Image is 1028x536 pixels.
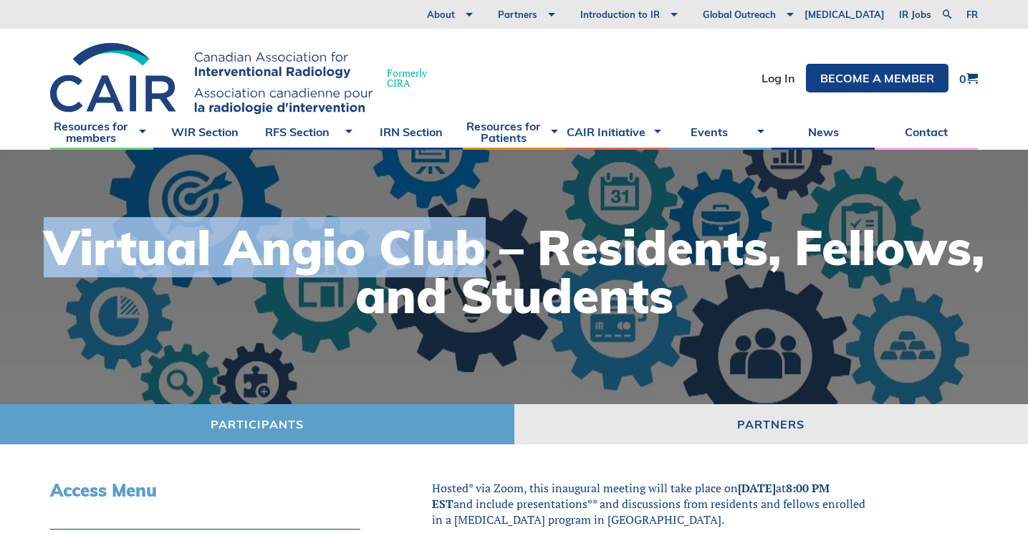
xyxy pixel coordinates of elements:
a: Contact [875,114,978,150]
a: fr [966,10,978,19]
h1: Virtual Angio Club – Residents, Fellows, and Students [14,224,1014,320]
a: Resources for members [50,114,153,150]
a: Log In [762,72,795,84]
img: CIRA [50,43,373,114]
a: News [772,114,875,150]
a: CAIR Initiative [565,114,668,150]
a: WIR Section [153,114,256,150]
p: Hosted* via Zoom, this inaugural meeting will take place on at and include presentations** and di... [432,480,870,528]
span: Formerly CIRA [387,68,427,88]
strong: 8:00 PM EST [432,480,830,512]
a: FormerlyCIRA [50,43,441,114]
a: 0 [959,72,978,85]
a: Events [668,114,772,150]
a: IRN Section [360,114,463,150]
a: Resources for Patients [463,114,566,150]
h3: Access Menu [50,480,360,501]
strong: [DATE] [738,480,776,496]
a: RFS Section [256,114,360,150]
a: Become a member [806,64,948,92]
